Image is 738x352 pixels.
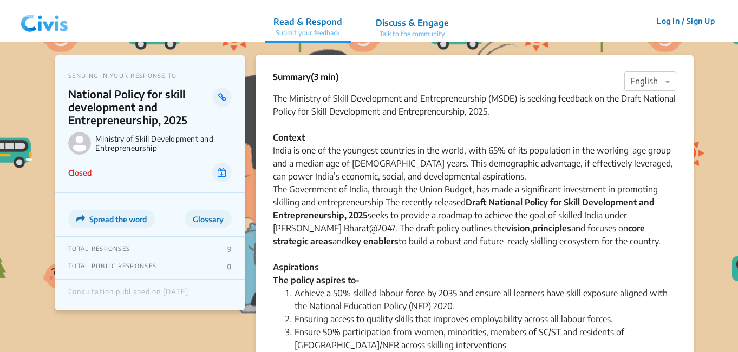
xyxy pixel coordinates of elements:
[273,70,339,83] p: Summary
[295,313,676,326] li: Ensuring access to quality skills that improves employability across all labour forces.
[347,236,399,247] strong: key enablers
[16,5,73,37] img: navlogo.png
[68,245,130,254] p: TOTAL RESPONSES
[376,16,449,29] p: Discuss & Engage
[68,132,91,155] img: Ministry of Skill Development and Entrepreneurship logo
[376,29,449,39] p: Talk to the community
[295,287,676,313] li: Achieve a 50% skilled labour force by 2035 and ensure all learners have skill exposure aligned wi...
[273,118,676,248] div: India is one of the youngest countries in the world, with 65% of its population in the working-ag...
[68,288,188,302] div: Consultation published on [DATE]
[311,71,339,82] span: (3 min)
[532,223,571,234] strong: principles
[95,134,232,152] p: Ministry of Skill Development and Entrepreneurship
[273,15,342,28] p: Read & Respond
[68,88,213,127] p: National Policy for skill development and Entrepreneurship, 2025
[89,215,147,224] span: Spread the word
[273,132,305,143] strong: Context
[68,210,155,228] button: Spread the word
[193,215,224,224] span: Glossary
[506,223,530,234] strong: vision
[273,28,342,38] p: Submit your feedback
[295,326,676,351] li: Ensure 50% participation from women, minorities, members of SC/ST and residents of [GEOGRAPHIC_DA...
[68,72,232,79] p: SENDING IN YOUR RESPONSE TO
[227,245,232,254] p: 9
[227,262,232,271] p: 0
[650,12,722,29] button: Log In / Sign Up
[68,262,156,271] p: TOTAL PUBLIC RESPONSES
[185,210,232,228] button: Glossary
[273,92,676,118] div: The Ministry of Skill Development and Entrepreneurship (MSDE) is seeking feedback on the Draft Na...
[273,262,360,285] strong: Aspirations The policy aspires to-
[68,167,92,178] p: Closed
